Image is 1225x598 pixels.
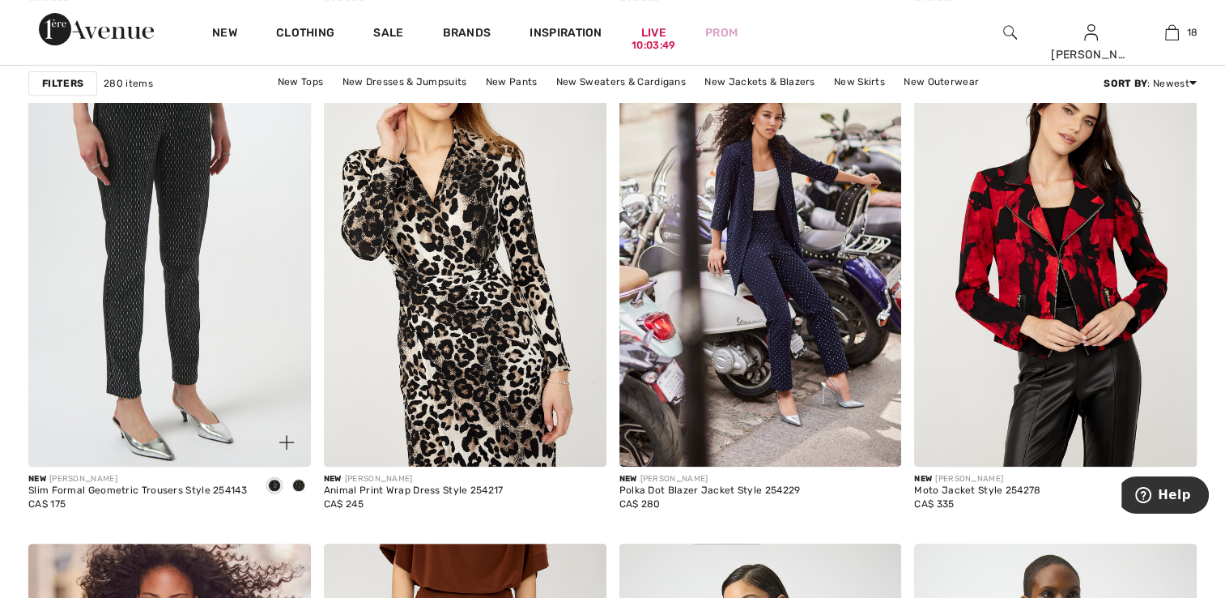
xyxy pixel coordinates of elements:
[1121,476,1209,517] iframe: Opens a widget where you can find more information
[324,485,504,497] div: Animal Print Wrap Dress Style 254217
[324,498,364,510] span: CA$ 245
[1051,46,1130,63] div: [PERSON_NAME]
[548,71,694,92] a: New Sweaters & Cardigans
[1187,25,1198,40] span: 18
[895,71,987,92] a: New Outerwear
[530,26,602,43] span: Inspiration
[914,498,954,510] span: CA$ 335
[287,473,311,500] div: Black/Gold
[373,26,403,43] a: Sale
[279,435,294,450] img: plus_v2.svg
[914,473,1040,485] div: [PERSON_NAME]
[28,498,66,510] span: CA$ 175
[324,43,606,467] img: Animal Print Wrap Dress Style 254217. Beige/Black
[619,473,801,485] div: [PERSON_NAME]
[619,498,661,510] span: CA$ 280
[324,473,504,485] div: [PERSON_NAME]
[1104,76,1197,91] div: : Newest
[104,76,153,91] span: 280 items
[39,13,154,45] img: 1ère Avenue
[262,473,287,500] div: Black/Silver
[1084,23,1098,42] img: My Info
[1084,24,1098,40] a: Sign In
[28,43,311,467] img: Slim Formal Geometric Trousers Style 254143. Black/Silver
[28,473,247,485] div: [PERSON_NAME]
[641,24,666,41] a: Live10:03:49
[619,474,637,484] span: New
[276,26,334,43] a: Clothing
[619,485,801,497] div: Polka Dot Blazer Jacket Style 254229
[28,485,247,497] div: Slim Formal Geometric Trousers Style 254143
[826,71,893,92] a: New Skirts
[334,71,475,92] a: New Dresses & Jumpsuits
[914,485,1040,497] div: Moto Jacket Style 254278
[212,26,237,43] a: New
[478,71,546,92] a: New Pants
[914,474,932,484] span: New
[619,43,902,467] img: Polka Dot Blazer Jacket Style 254229. Navy
[696,71,823,92] a: New Jackets & Blazers
[28,474,46,484] span: New
[270,71,331,92] a: New Tops
[324,474,342,484] span: New
[1104,78,1147,89] strong: Sort By
[632,38,675,53] div: 10:03:49
[1165,23,1179,42] img: My Bag
[914,43,1197,467] img: Moto Jacket Style 254278. Red/black
[42,76,83,91] strong: Filters
[705,24,738,41] a: Prom
[1132,23,1211,42] a: 18
[1003,23,1017,42] img: search the website
[443,26,491,43] a: Brands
